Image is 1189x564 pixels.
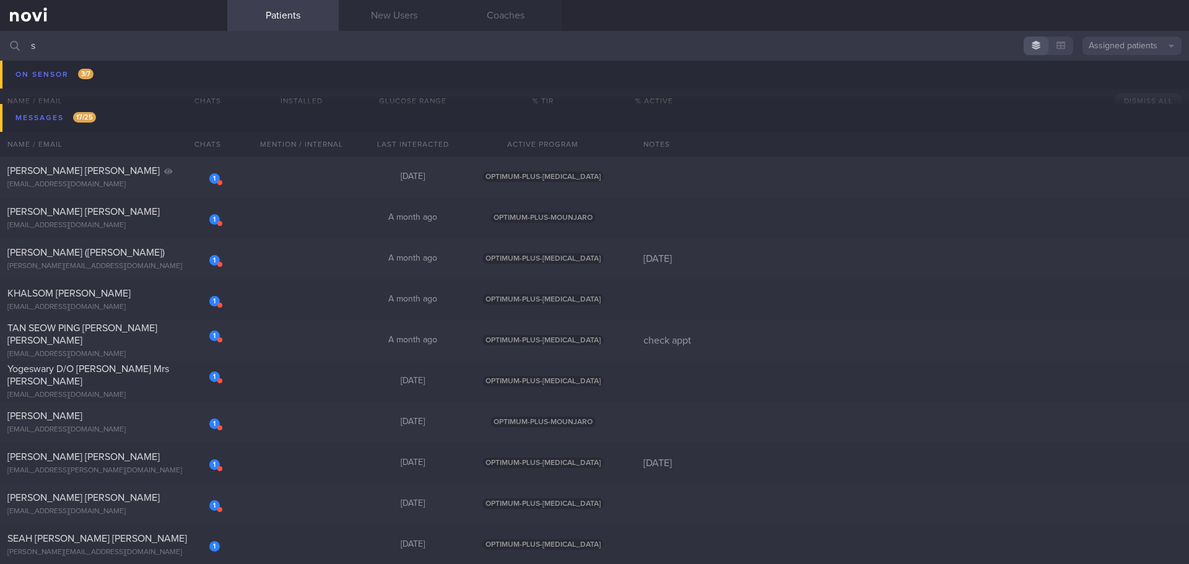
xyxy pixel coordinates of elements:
[357,335,469,346] div: A month ago
[209,173,220,184] div: 1
[482,335,604,345] span: OPTIMUM-PLUS-[MEDICAL_DATA]
[7,425,220,435] div: [EMAIL_ADDRESS][DOMAIN_NAME]
[7,507,220,516] div: [EMAIL_ADDRESS][DOMAIN_NAME]
[575,76,580,82] sub: %
[636,253,1189,265] div: [DATE]
[482,376,604,386] span: OPTIMUM-PLUS-[MEDICAL_DATA]
[73,112,96,123] span: 17 / 25
[209,500,220,511] div: 1
[209,331,220,341] div: 1
[7,466,220,475] div: [EMAIL_ADDRESS][PERSON_NAME][DOMAIN_NAME]
[7,180,220,189] div: [EMAIL_ADDRESS][DOMAIN_NAME]
[357,132,469,157] div: Last Interacted
[357,212,469,223] div: A month ago
[482,294,604,305] span: OPTIMUM-PLUS-[MEDICAL_DATA]
[482,253,604,264] span: OPTIMUM-PLUS-[MEDICAL_DATA]
[482,498,604,509] span: OPTIMUM-PLUS-[MEDICAL_DATA]
[636,334,1189,347] div: check appt
[357,539,469,550] div: [DATE]
[12,110,99,126] div: Messages
[7,262,220,271] div: [PERSON_NAME][EMAIL_ADDRESS][DOMAIN_NAME]
[7,289,131,298] span: KHALSOM [PERSON_NAME]
[636,457,1189,469] div: [DATE]
[617,70,692,82] div: 58
[482,171,604,182] span: OPTIMUM-PLUS-[MEDICAL_DATA]
[7,493,160,503] span: [PERSON_NAME] [PERSON_NAME]
[209,296,220,306] div: 1
[490,212,596,223] span: OPTIMUM-PLUS-MOUNJARO
[546,76,551,84] sub: %
[246,132,357,157] div: Mention / Internal
[209,419,220,429] div: 1
[7,65,82,75] span: [PERSON_NAME]
[657,74,663,81] sub: %
[482,539,604,550] span: OPTIMUM-PLUS-[MEDICAL_DATA]
[557,72,580,85] div: 2
[512,76,516,82] sub: %
[357,171,469,183] div: [DATE]
[7,166,160,176] span: [PERSON_NAME] [PERSON_NAME]
[209,214,220,225] div: 1
[209,255,220,266] div: 1
[7,79,220,89] div: [EMAIL_ADDRESS][DOMAIN_NAME]
[7,411,82,421] span: [PERSON_NAME]
[390,71,406,81] span: 3.9
[7,534,187,544] span: SEAH [PERSON_NAME] [PERSON_NAME]
[7,391,220,400] div: [EMAIL_ADDRESS][DOMAIN_NAME]
[490,417,596,427] span: OPTIMUM-PLUS-MOUNJARO
[506,72,529,85] div: 0
[482,458,604,468] span: OPTIMUM-PLUS-[MEDICAL_DATA]
[209,72,220,83] div: 3
[531,72,554,85] div: 98
[636,132,1189,157] div: Notes
[7,452,160,462] span: [PERSON_NAME] [PERSON_NAME]
[357,458,469,469] div: [DATE]
[7,303,220,312] div: [EMAIL_ADDRESS][DOMAIN_NAME]
[209,371,220,382] div: 1
[209,541,220,552] div: 1
[7,207,160,217] span: [PERSON_NAME] [PERSON_NAME]
[357,294,469,305] div: A month ago
[357,498,469,510] div: [DATE]
[423,71,437,81] span: 8.2
[7,548,220,557] div: [PERSON_NAME][EMAIL_ADDRESS][DOMAIN_NAME]
[7,364,169,386] span: Yogeswary D/O [PERSON_NAME] Mrs [PERSON_NAME]
[7,248,165,258] span: [PERSON_NAME] ([PERSON_NAME])
[1082,37,1182,55] button: Assigned patients
[7,323,157,345] span: TAN SEOW PING [PERSON_NAME] [PERSON_NAME]
[209,459,220,470] div: 1
[357,417,469,428] div: [DATE]
[246,71,357,82] div: [DATE]
[178,132,227,157] div: Chats
[7,350,220,359] div: [EMAIL_ADDRESS][DOMAIN_NAME]
[357,376,469,387] div: [DATE]
[357,253,469,264] div: A month ago
[7,221,220,230] div: [EMAIL_ADDRESS][DOMAIN_NAME]
[469,132,617,157] div: Active Program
